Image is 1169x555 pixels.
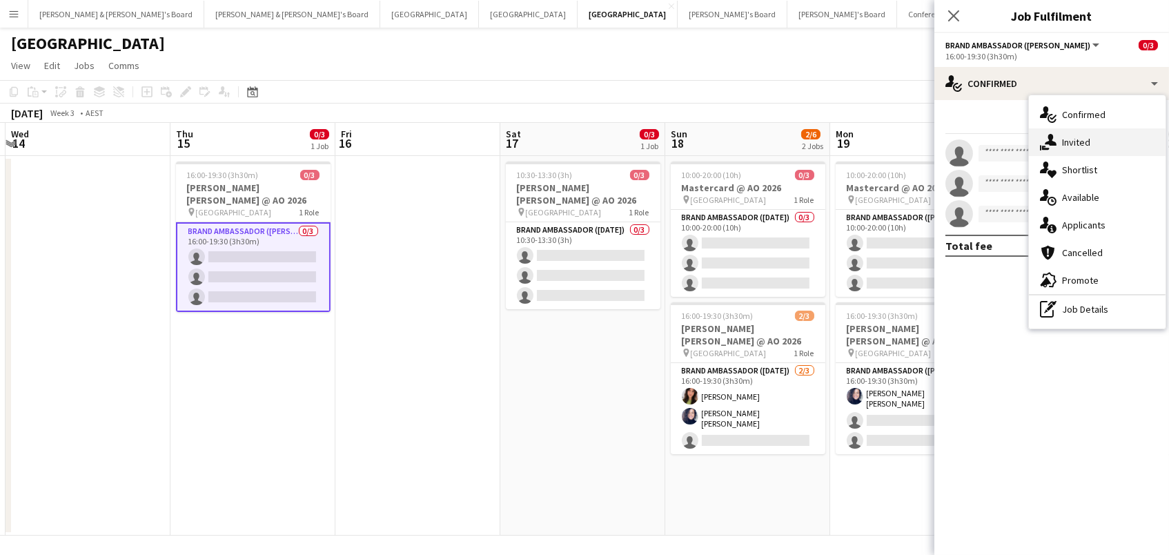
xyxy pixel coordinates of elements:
span: 0/3 [795,170,814,180]
span: Jobs [74,59,95,72]
app-card-role: Brand Ambassador ([DATE])2/316:00-19:30 (3h30m)[PERSON_NAME][PERSON_NAME] [PERSON_NAME] [671,363,825,454]
span: 0/3 [1139,40,1158,50]
app-card-role: Brand Ambassador ([DATE])0/310:30-13:30 (3h) [506,222,660,309]
div: Promote [1029,266,1166,294]
button: [PERSON_NAME]'s Board [678,1,787,28]
span: [GEOGRAPHIC_DATA] [691,348,767,358]
span: 0/3 [640,129,659,139]
span: 14 [9,135,29,151]
div: 16:00-19:30 (3h30m) [945,51,1158,61]
button: Conference Board [897,1,983,28]
span: 17 [504,135,521,151]
span: 0/3 [310,129,329,139]
span: 18 [669,135,687,151]
h3: Job Fulfilment [934,7,1169,25]
span: 1 Role [629,207,649,217]
span: 1 Role [299,207,320,217]
button: [GEOGRAPHIC_DATA] [578,1,678,28]
div: Total fee [945,239,992,253]
app-card-role: Brand Ambassador ([PERSON_NAME])1I1/316:00-19:30 (3h30m)[PERSON_NAME] [PERSON_NAME] [836,363,990,454]
div: Cancelled [1029,239,1166,266]
span: Week 3 [46,108,80,118]
span: 2/6 [801,129,821,139]
span: Thu [176,128,193,140]
span: 10:30-13:30 (3h) [517,170,573,180]
app-job-card: 10:00-20:00 (10h)0/3Mastercard @ AO 2026 [GEOGRAPHIC_DATA]1 RoleBrand Ambassador ([DATE])0/310:00... [671,162,825,297]
a: Jobs [68,57,100,75]
span: View [11,59,30,72]
app-job-card: 16:00-19:30 (3h30m)1/3[PERSON_NAME] [PERSON_NAME] @ AO 2026 [GEOGRAPHIC_DATA]1 RoleBrand Ambassad... [836,302,990,454]
span: Comms [108,59,139,72]
span: 1 Role [794,195,814,205]
h3: [PERSON_NAME] [PERSON_NAME] @ AO 2026 [836,322,990,347]
h3: [PERSON_NAME] [PERSON_NAME] @ AO 2026 [506,182,660,206]
span: [GEOGRAPHIC_DATA] [691,195,767,205]
div: [DATE] [11,106,43,120]
span: 2/3 [795,311,814,321]
span: Wed [11,128,29,140]
button: [PERSON_NAME] & [PERSON_NAME]'s Board [204,1,380,28]
div: 1 Job [311,141,328,151]
span: 16:00-19:30 (3h30m) [682,311,754,321]
span: Brand Ambassador (Mon - Fri) [945,40,1090,50]
app-job-card: 10:00-20:00 (10h)0/3Mastercard @ AO 2026 [GEOGRAPHIC_DATA]1 RoleBrand Ambassador ([PERSON_NAME])0... [836,162,990,297]
span: Fri [341,128,352,140]
div: Shortlist [1029,156,1166,184]
span: 19 [834,135,854,151]
div: Invited [1029,128,1166,156]
span: 16 [339,135,352,151]
app-card-role: Brand Ambassador ([PERSON_NAME])0/316:00-19:30 (3h30m) [176,222,331,312]
app-card-role: Brand Ambassador ([PERSON_NAME])0/310:00-20:00 (10h) [836,210,990,297]
app-job-card: 10:30-13:30 (3h)0/3[PERSON_NAME] [PERSON_NAME] @ AO 2026 [GEOGRAPHIC_DATA]1 RoleBrand Ambassador ... [506,162,660,309]
span: [GEOGRAPHIC_DATA] [856,195,932,205]
div: AEST [86,108,104,118]
div: 1 Job [640,141,658,151]
span: 0/3 [630,170,649,180]
div: 2 Jobs [802,141,823,151]
span: Sat [506,128,521,140]
span: 0/3 [300,170,320,180]
app-job-card: 16:00-19:30 (3h30m)2/3[PERSON_NAME] [PERSON_NAME] @ AO 2026 [GEOGRAPHIC_DATA]1 RoleBrand Ambassad... [671,302,825,454]
span: 10:00-20:00 (10h) [847,170,907,180]
div: Confirmed [934,67,1169,100]
div: Job Details [1029,295,1166,323]
h3: [PERSON_NAME] [PERSON_NAME] @ AO 2026 [671,322,825,347]
h3: Mastercard @ AO 2026 [671,182,825,194]
a: Edit [39,57,66,75]
button: Brand Ambassador ([PERSON_NAME]) [945,40,1101,50]
span: Sun [671,128,687,140]
app-card-role: Brand Ambassador ([DATE])0/310:00-20:00 (10h) [671,210,825,297]
a: Comms [103,57,145,75]
button: [GEOGRAPHIC_DATA] [479,1,578,28]
h3: Mastercard @ AO 2026 [836,182,990,194]
div: Available [1029,184,1166,211]
h1: [GEOGRAPHIC_DATA] [11,33,165,54]
span: 1 Role [794,348,814,358]
app-job-card: 16:00-19:30 (3h30m)0/3[PERSON_NAME] [PERSON_NAME] @ AO 2026 [GEOGRAPHIC_DATA]1 RoleBrand Ambassad... [176,162,331,312]
span: [GEOGRAPHIC_DATA] [856,348,932,358]
span: 15 [174,135,193,151]
button: [PERSON_NAME] & [PERSON_NAME]'s Board [28,1,204,28]
div: Confirmed [1029,101,1166,128]
span: Edit [44,59,60,72]
span: 16:00-19:30 (3h30m) [847,311,918,321]
span: Mon [836,128,854,140]
div: Applicants [1029,211,1166,239]
span: 16:00-19:30 (3h30m) [187,170,259,180]
button: [GEOGRAPHIC_DATA] [380,1,479,28]
span: [GEOGRAPHIC_DATA] [526,207,602,217]
a: View [6,57,36,75]
h3: [PERSON_NAME] [PERSON_NAME] @ AO 2026 [176,182,331,206]
span: 10:00-20:00 (10h) [682,170,742,180]
span: [GEOGRAPHIC_DATA] [196,207,272,217]
button: [PERSON_NAME]'s Board [787,1,897,28]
